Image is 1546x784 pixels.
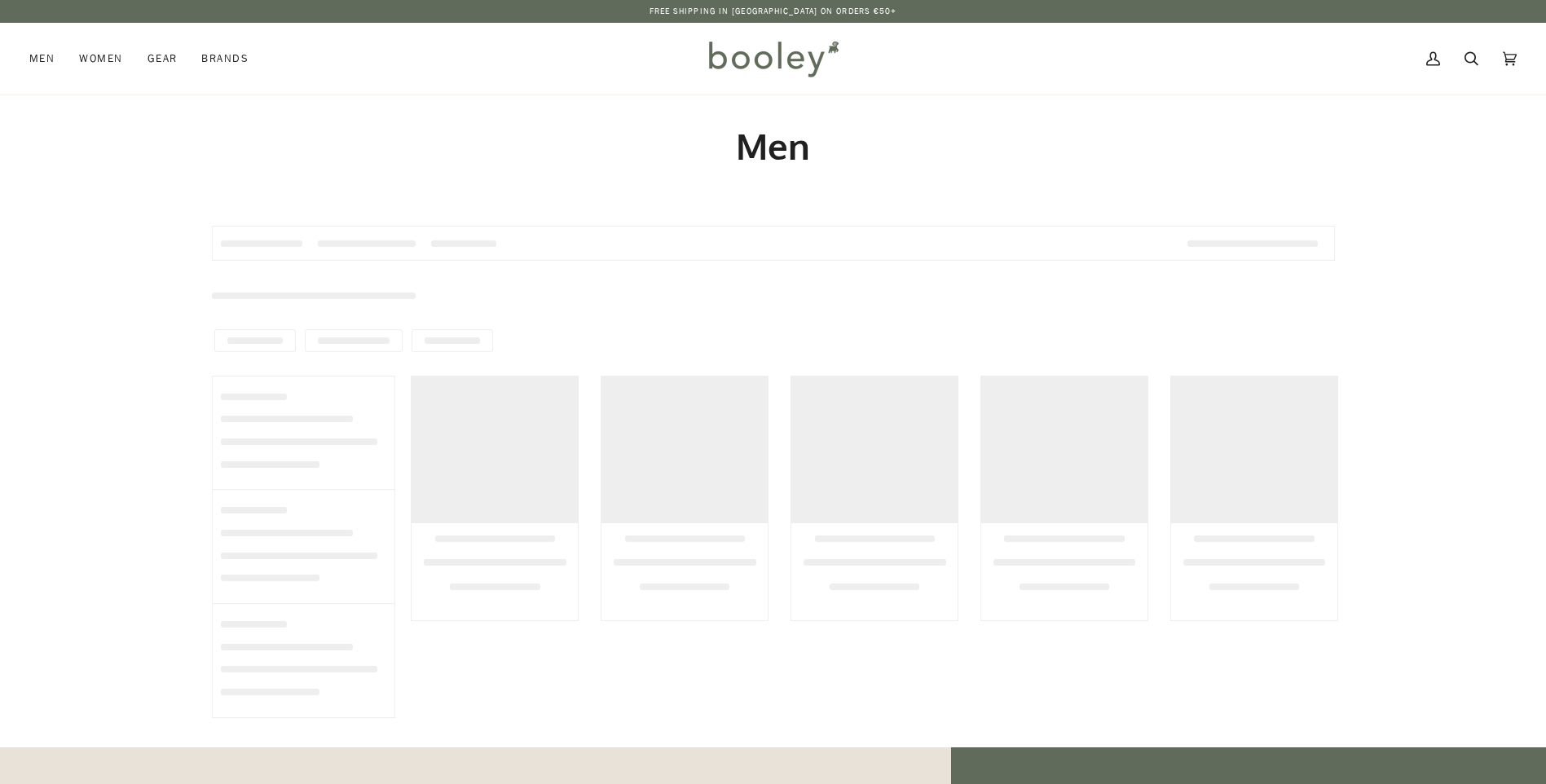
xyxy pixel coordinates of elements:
[201,51,249,67] span: Brands
[189,23,261,95] a: Brands
[135,23,190,95] a: Gear
[67,23,134,95] a: Women
[29,51,55,67] span: Men
[79,51,122,67] span: Women
[212,124,1335,169] h1: Men
[29,23,67,95] a: Men
[702,35,844,82] img: Booley
[650,5,897,18] p: Free Shipping in [GEOGRAPHIC_DATA] on Orders €50+
[148,51,178,67] span: Gear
